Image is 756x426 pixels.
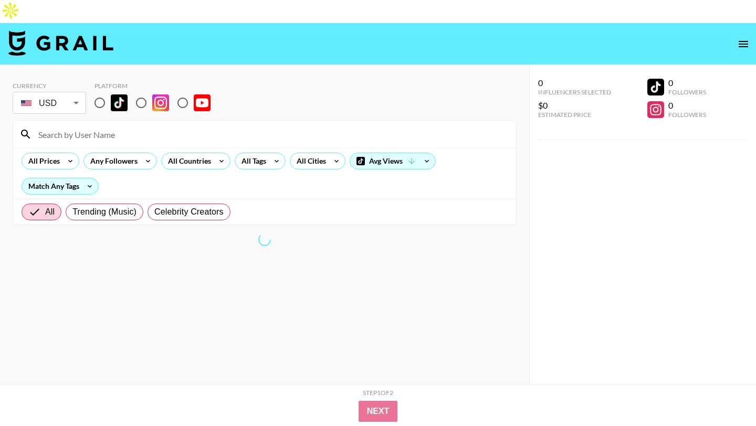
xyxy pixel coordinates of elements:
[703,374,743,413] iframe: Drift Widget Chat Controller
[15,94,84,112] div: USD
[538,111,611,119] div: Estimated Price
[668,111,706,119] div: Followers
[235,153,268,169] div: All Tags
[350,153,435,169] div: Avg Views
[162,153,213,169] div: All Countries
[538,78,611,88] div: 0
[538,88,611,96] div: Influencers Selected
[290,153,328,169] div: All Cities
[154,206,224,218] span: Celebrity Creators
[194,94,211,111] img: YouTube
[359,401,398,422] button: Next
[538,100,611,111] div: $0
[733,34,754,55] button: open drawer
[94,82,219,90] div: Platform
[32,126,510,143] input: Search by User Name
[668,88,706,96] div: Followers
[363,389,393,397] div: Step 1 of 2
[8,30,113,56] img: Grail Talent
[668,78,706,88] div: 0
[22,178,98,194] div: Match Any Tags
[45,206,55,218] span: All
[22,153,62,169] div: All Prices
[152,94,169,111] img: Instagram
[111,94,128,111] img: TikTok
[668,100,706,111] div: 0
[13,82,86,90] div: Currency
[257,232,272,248] span: Refreshing bookers, clients, tags, cities, talent, talent...
[84,153,140,169] div: Any Followers
[72,206,136,218] span: Trending (Music)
